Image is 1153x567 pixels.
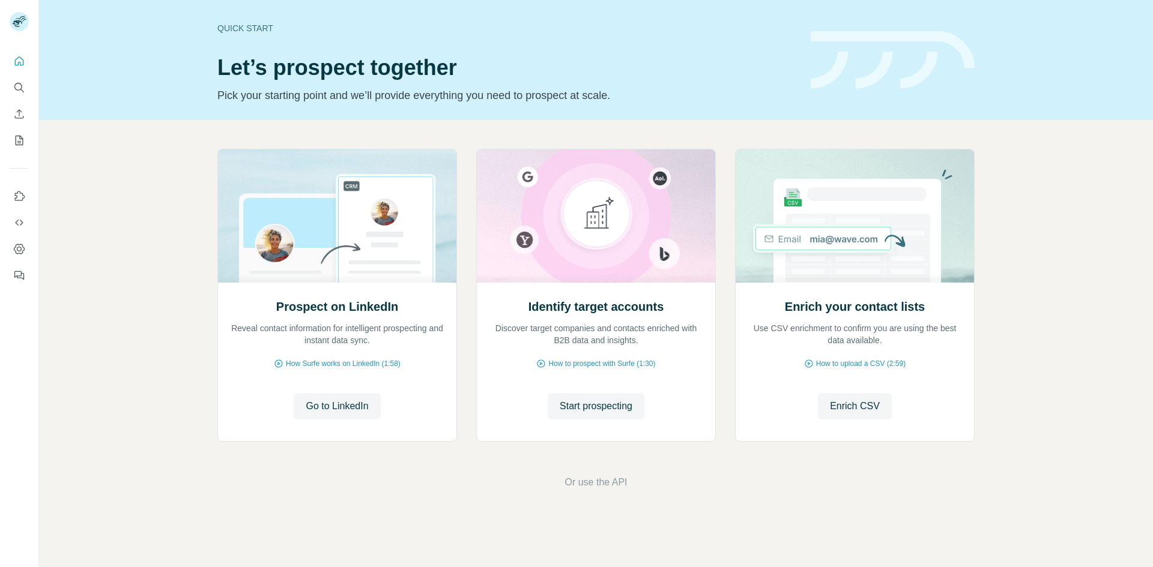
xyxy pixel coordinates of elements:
[818,393,892,419] button: Enrich CSV
[286,358,401,369] span: How Surfe works on LinkedIn (1:58)
[476,149,716,283] img: Identify target accounts
[10,212,29,233] button: Use Surfe API
[735,149,975,283] img: Enrich your contact lists
[217,22,796,34] div: Quick start
[10,130,29,151] button: My lists
[785,298,925,315] h2: Enrich your contact lists
[811,31,975,89] img: banner
[528,298,664,315] h2: Identify target accounts
[230,322,444,346] p: Reveal contact information for intelligent prospecting and instant data sync.
[548,358,655,369] span: How to prospect with Surfe (1:30)
[306,399,368,413] span: Go to LinkedIn
[564,475,627,490] button: Or use the API
[10,103,29,125] button: Enrich CSV
[748,322,962,346] p: Use CSV enrichment to confirm you are using the best data available.
[548,393,644,419] button: Start prospecting
[217,56,796,80] h1: Let’s prospect together
[10,50,29,72] button: Quick start
[276,298,398,315] h2: Prospect on LinkedIn
[217,87,796,104] p: Pick your starting point and we’ll provide everything you need to prospect at scale.
[830,399,880,413] span: Enrich CSV
[560,399,632,413] span: Start prospecting
[10,185,29,207] button: Use Surfe on LinkedIn
[10,238,29,260] button: Dashboard
[10,265,29,286] button: Feedback
[10,77,29,98] button: Search
[489,322,703,346] p: Discover target companies and contacts enriched with B2B data and insights.
[217,149,457,283] img: Prospect on LinkedIn
[294,393,380,419] button: Go to LinkedIn
[816,358,906,369] span: How to upload a CSV (2:59)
